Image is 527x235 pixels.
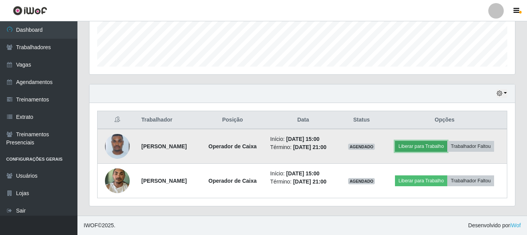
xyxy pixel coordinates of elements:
button: Trabalhador Faltou [447,175,494,186]
th: Opções [382,111,507,129]
a: iWof [510,222,521,228]
span: © 2025 . [84,221,115,230]
strong: [PERSON_NAME] [141,143,187,149]
span: IWOF [84,222,98,228]
span: AGENDADO [348,178,375,184]
time: [DATE] 21:00 [293,178,326,185]
th: Posição [199,111,265,129]
li: Início: [270,170,336,178]
th: Data [266,111,341,129]
th: Status [341,111,382,129]
li: Término: [270,143,336,151]
span: Desenvolvido por [468,221,521,230]
button: Liberar para Trabalho [395,141,447,152]
time: [DATE] 15:00 [286,170,319,177]
th: Trabalhador [137,111,199,129]
time: [DATE] 21:00 [293,144,326,150]
img: 1737051124467.jpeg [105,164,130,197]
button: Trabalhador Faltou [447,141,494,152]
li: Início: [270,135,336,143]
time: [DATE] 15:00 [286,136,319,142]
span: AGENDADO [348,144,375,150]
strong: Operador de Caixa [208,143,257,149]
img: 1721222476236.jpeg [105,130,130,163]
img: CoreUI Logo [13,6,47,15]
strong: [PERSON_NAME] [141,178,187,184]
li: Término: [270,178,336,186]
button: Liberar para Trabalho [395,175,447,186]
strong: Operador de Caixa [208,178,257,184]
